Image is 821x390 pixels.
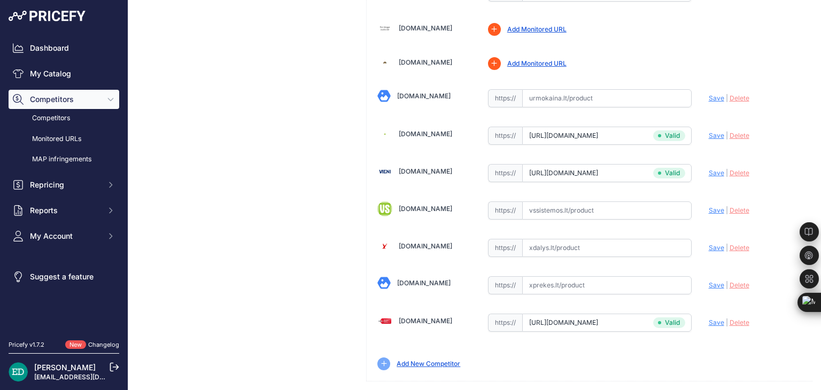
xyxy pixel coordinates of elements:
a: [DOMAIN_NAME] [397,92,451,100]
a: [DOMAIN_NAME] [397,279,451,287]
span: https:// [488,201,522,220]
a: Competitors [9,109,119,128]
span: Reports [30,205,100,216]
span: Delete [730,131,749,139]
button: Repricing [9,175,119,194]
input: xprekes.lt/product [522,276,692,294]
span: https:// [488,239,522,257]
span: https:// [488,127,522,145]
input: vssistemos.lt/product [522,201,692,220]
a: Dashboard [9,38,119,58]
span: My Account [30,231,100,241]
nav: Sidebar [9,38,119,327]
span: Save [709,131,724,139]
input: urmokaina.lt/product [522,89,692,107]
span: Save [709,206,724,214]
a: Changelog [88,341,119,348]
span: Save [709,318,724,326]
a: Monitored URLs [9,130,119,149]
a: MAP infringements [9,150,119,169]
span: https:// [488,89,522,107]
span: Save [709,169,724,177]
span: Delete [730,206,749,214]
span: New [65,340,86,349]
button: Reports [9,201,119,220]
a: [DOMAIN_NAME] [399,242,452,250]
a: [DOMAIN_NAME] [399,205,452,213]
span: | [726,169,728,177]
span: Save [709,244,724,252]
a: [DOMAIN_NAME] [399,130,452,138]
button: Competitors [9,90,119,109]
span: Delete [730,244,749,252]
a: [DOMAIN_NAME] [399,58,452,66]
input: vieni.lt/product [522,164,692,182]
span: | [726,94,728,102]
div: Pricefy v1.7.2 [9,340,44,349]
span: | [726,206,728,214]
a: [EMAIL_ADDRESS][DOMAIN_NAME] [34,373,146,381]
span: Competitors [30,94,100,105]
span: Save [709,94,724,102]
input: xdalys.lt/product [522,239,692,257]
span: | [726,131,728,139]
span: | [726,318,728,326]
span: Save [709,281,724,289]
img: Pricefy Logo [9,11,86,21]
a: [DOMAIN_NAME] [399,167,452,175]
span: https:// [488,314,522,332]
button: My Account [9,227,119,246]
span: | [726,244,728,252]
span: | [726,281,728,289]
a: Suggest a feature [9,267,119,286]
a: [PERSON_NAME] [34,363,96,372]
input: zemakaina.lt/product [522,314,692,332]
a: [DOMAIN_NAME] [399,24,452,32]
a: Add New Competitor [397,360,460,368]
span: Delete [730,318,749,326]
a: Add Monitored URL [507,59,567,67]
span: Delete [730,281,749,289]
span: Repricing [30,180,100,190]
span: https:// [488,164,522,182]
input: varle.lt/product [522,127,692,145]
a: [DOMAIN_NAME] [399,317,452,325]
span: Delete [730,169,749,177]
span: https:// [488,276,522,294]
span: Delete [730,94,749,102]
a: My Catalog [9,64,119,83]
a: Add Monitored URL [507,25,567,33]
